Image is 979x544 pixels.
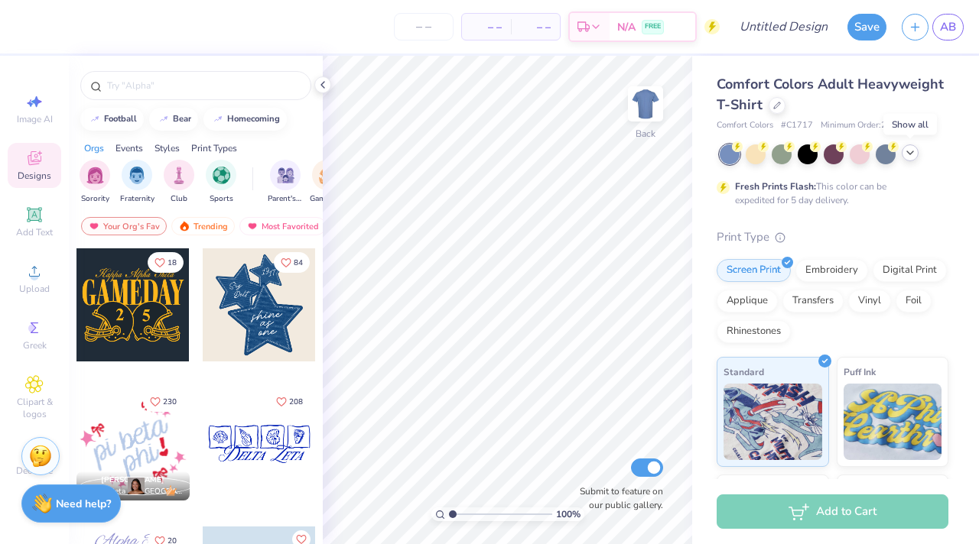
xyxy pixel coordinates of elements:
[394,13,454,40] input: – –
[173,115,191,123] div: bear
[16,226,53,238] span: Add Text
[717,259,791,282] div: Screen Print
[164,160,194,205] button: filter button
[717,290,778,312] div: Applique
[163,398,177,406] span: 230
[128,167,145,184] img: Fraternity Image
[246,221,259,232] img: most_fav.gif
[630,89,661,119] img: Back
[289,398,303,406] span: 208
[80,160,110,205] button: filter button
[17,113,53,125] span: Image AI
[171,167,187,184] img: Club Image
[171,193,187,205] span: Club
[206,160,236,205] div: filter for Sports
[80,160,110,205] div: filter for Sorority
[274,252,310,273] button: Like
[310,193,345,205] span: Game Day
[120,160,154,205] div: filter for Fraternity
[268,160,303,205] div: filter for Parent's Weekend
[101,474,164,485] span: [PERSON_NAME]
[81,217,167,235] div: Your Org's Fav
[795,259,868,282] div: Embroidery
[88,221,100,232] img: most_fav.gif
[310,160,345,205] div: filter for Game Day
[101,486,184,497] span: Pi Beta Phi, [GEOGRAPHIC_DATA][US_STATE]
[158,115,170,124] img: trend_line.gif
[18,170,51,182] span: Designs
[781,119,813,132] span: # C1717
[724,384,822,460] img: Standard
[16,465,53,477] span: Decorate
[556,507,581,521] span: 100 %
[873,259,947,282] div: Digital Print
[717,119,773,132] span: Comfort Colors
[115,141,143,155] div: Events
[84,141,104,155] div: Orgs
[104,115,137,123] div: football
[168,259,177,267] span: 18
[154,141,180,155] div: Styles
[617,19,636,35] span: N/A
[724,364,764,380] span: Standard
[268,193,303,205] span: Parent's Weekend
[310,160,345,205] button: filter button
[848,290,891,312] div: Vinyl
[8,396,61,420] span: Clipart & logos
[191,141,237,155] div: Print Types
[294,259,303,267] span: 84
[203,108,287,131] button: homecoming
[206,160,236,205] button: filter button
[571,484,663,512] label: Submit to feature on our public gallery.
[164,160,194,205] div: filter for Club
[277,167,294,184] img: Parent's Weekend Image
[319,167,337,184] img: Game Day Image
[727,11,840,42] input: Untitled Design
[239,217,326,235] div: Most Favorited
[883,114,937,135] div: Show all
[782,290,844,312] div: Transfers
[636,127,655,141] div: Back
[171,217,235,235] div: Trending
[143,391,184,412] button: Like
[80,108,144,131] button: football
[735,180,923,207] div: This color can be expedited for 5 day delivery.
[178,221,190,232] img: trending.gif
[269,391,310,412] button: Like
[520,19,551,35] span: – –
[19,283,50,295] span: Upload
[89,115,101,124] img: trend_line.gif
[717,228,948,246] div: Print Type
[227,115,280,123] div: homecoming
[932,14,964,40] a: AB
[212,115,224,124] img: trend_line.gif
[120,160,154,205] button: filter button
[23,339,47,351] span: Greek
[120,193,154,205] span: Fraternity
[149,108,198,131] button: bear
[844,384,942,460] img: Puff Ink
[81,193,109,205] span: Sorority
[717,320,791,343] div: Rhinestones
[471,19,502,35] span: – –
[821,119,897,132] span: Minimum Order: 24 +
[86,167,104,184] img: Sorority Image
[268,160,303,205] button: filter button
[940,18,956,36] span: AB
[847,14,886,40] button: Save
[56,497,111,511] strong: Need help?
[735,180,816,193] strong: Fresh Prints Flash:
[213,167,230,184] img: Sports Image
[717,75,944,114] span: Comfort Colors Adult Heavyweight T-Shirt
[148,252,184,273] button: Like
[645,21,661,32] span: FREE
[896,290,932,312] div: Foil
[210,193,233,205] span: Sports
[844,364,876,380] span: Puff Ink
[106,78,301,93] input: Try "Alpha"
